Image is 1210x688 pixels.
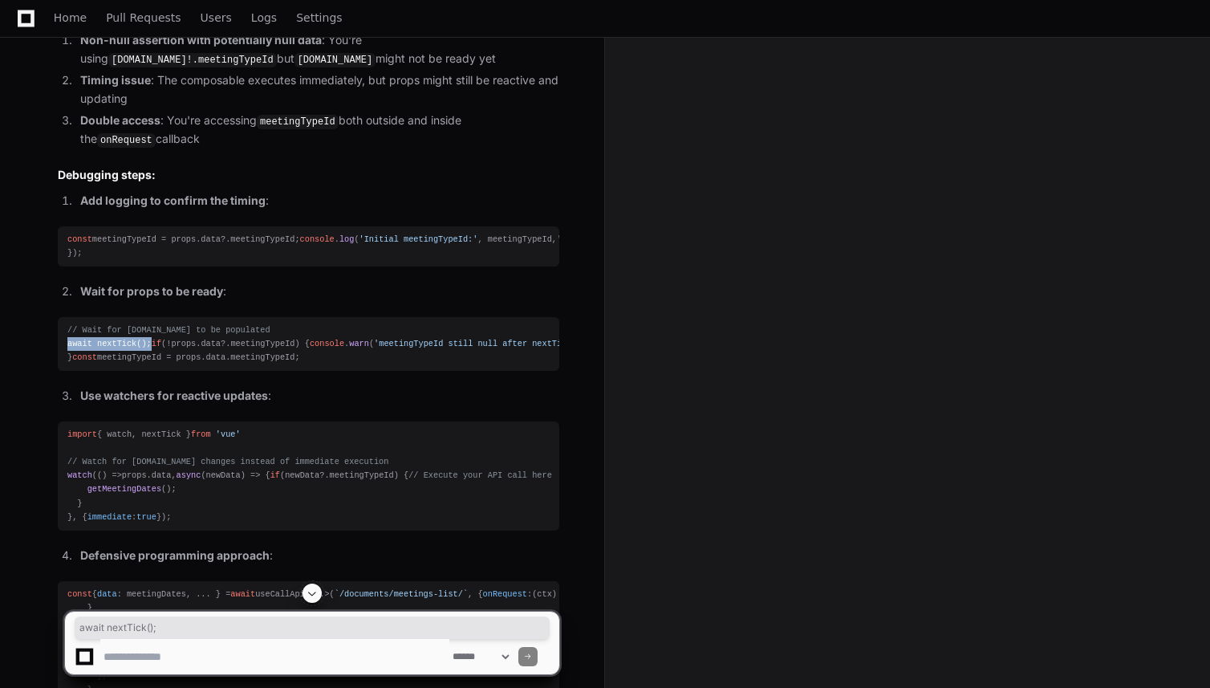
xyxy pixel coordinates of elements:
span: Logs [251,13,277,22]
span: immediate [87,512,132,522]
span: if [270,470,280,480]
span: data [201,339,221,348]
span: 'vue' [216,429,241,439]
h2: Debugging steps: [58,167,559,183]
span: // Wait for [DOMAIN_NAME] to be populated [67,325,270,335]
span: log [339,234,354,244]
strong: Add logging to confirm the timing [80,193,266,207]
span: Pull Requests [106,13,181,22]
span: async [177,470,201,480]
span: meetingTypeId [230,339,294,348]
span: if [152,339,161,348]
strong: Non-null assertion with potentially null data [80,33,322,47]
span: nextTick [97,339,136,348]
span: watch [67,470,92,480]
span: data [206,352,226,362]
li: : You're using but might not be ready yet [75,31,559,68]
li: : The composable executes immediately, but props might still be reactive and updating [75,71,559,108]
span: Settings [296,13,342,22]
span: meetingTypeId [230,352,294,362]
span: import [67,429,97,439]
span: await [67,339,92,348]
span: warn [349,339,369,348]
span: console [300,234,335,244]
li: : [75,387,559,405]
span: data [201,234,221,244]
span: const [72,352,97,362]
span: Home [54,13,87,22]
strong: Use watchers for reactive updates [80,389,268,402]
span: await nextTick(); [79,621,545,634]
code: onRequest [97,133,156,148]
span: meetingTypeId [230,234,294,244]
span: 'meetingTypeId still null after nextTick' [374,339,577,348]
span: from [191,429,211,439]
code: [DOMAIN_NAME]!.meetingTypeId [108,53,277,67]
code: meetingTypeId [257,115,339,129]
span: data [152,470,172,480]
div: { watch, nextTick } ( props. , (newData) => { (newData?. ) { (); } }, { : }); [67,428,550,524]
span: 'Initial meetingTypeId:' [359,234,478,244]
li: : [75,547,559,565]
span: // Execute your API call here [408,470,552,480]
span: true [136,512,156,522]
li: : [75,283,559,301]
span: () => [97,470,122,480]
code: [DOMAIN_NAME] [294,53,376,67]
li: : [75,192,559,210]
strong: Wait for props to be ready [80,284,223,298]
div: (); (!props. ?. ) { . ( ); ; } meetingTypeId = props. . ; [67,324,550,364]
div: meetingTypeId = props. ?. ; . ( , meetingTypeId, , props. ); { : meetingDates, ... } = useCallApi... [67,233,550,260]
li: : You're accessing both outside and inside the callback [75,112,559,149]
span: '[DOMAIN_NAME]:' [557,234,636,244]
span: const [67,234,92,244]
strong: Timing issue [80,73,151,87]
strong: Defensive programming approach [80,548,270,562]
span: getMeetingDates [87,484,161,494]
span: Users [201,13,232,22]
strong: Double access [80,113,160,127]
span: console [310,339,344,348]
span: meetingTypeId [330,470,394,480]
span: // Watch for [DOMAIN_NAME] changes instead of immediate execution [67,457,388,466]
